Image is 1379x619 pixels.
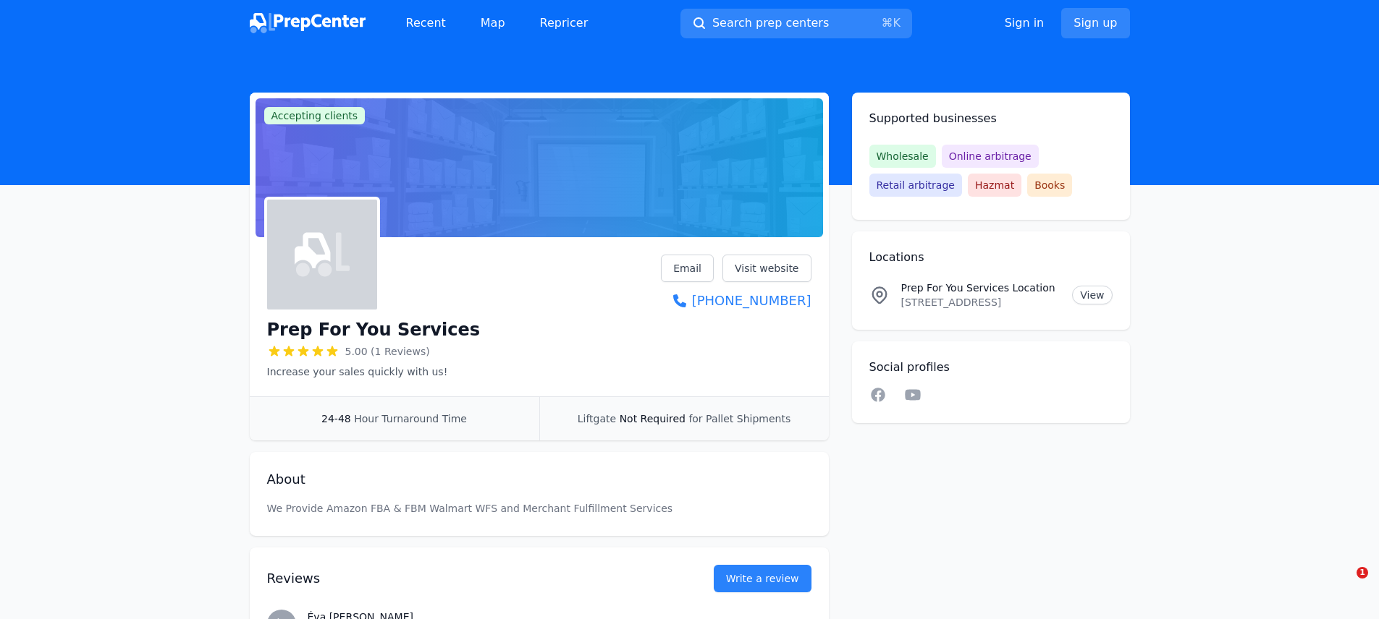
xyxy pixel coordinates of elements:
a: [PHONE_NUMBER] [661,291,811,311]
a: View [1072,286,1112,304]
img: Prep For You Services [295,227,350,282]
kbd: ⌘ [881,16,893,30]
h2: Supported businesses [869,110,1113,127]
p: Prep For You Services Location [901,281,1061,295]
span: 1 [1357,567,1368,579]
span: 24-48 [321,413,351,424]
iframe: Intercom live chat [1327,567,1362,602]
span: Not Required [620,413,686,424]
span: for Pallet Shipments [688,413,790,424]
span: Online arbitrage [942,145,1039,168]
span: Wholesale [869,145,936,168]
span: Hour Turnaround Time [354,413,467,424]
a: Map [469,9,517,38]
span: Books [1027,174,1072,197]
h1: Prep For You Services [267,318,481,341]
p: Increase your sales quickly with us! [267,364,481,379]
p: [STREET_ADDRESS] [901,295,1061,309]
span: Hazmat [968,174,1021,197]
a: Repricer [528,9,600,38]
span: Retail arbitrage [869,174,962,197]
span: Liftgate [578,413,616,424]
kbd: K [893,16,901,30]
h2: About [267,469,811,490]
a: Email [661,255,714,282]
button: Search prep centers⌘K [680,9,912,38]
a: Sign up [1061,8,1129,38]
h2: Locations [869,249,1113,266]
span: Search prep centers [712,14,829,32]
p: We Provide Amazon FBA & FBM Walmart WFS and Merchant Fulfillment Services [267,501,811,516]
h2: Social profiles [869,359,1113,376]
span: 5.00 (1 Reviews) [345,344,430,359]
a: Visit website [722,255,811,282]
span: Accepting clients [264,107,366,124]
a: Write a review [714,565,811,592]
a: Sign in [1005,14,1045,32]
a: Recent [395,9,457,38]
img: PrepCenter [250,13,366,33]
h2: Reviews [267,568,667,589]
